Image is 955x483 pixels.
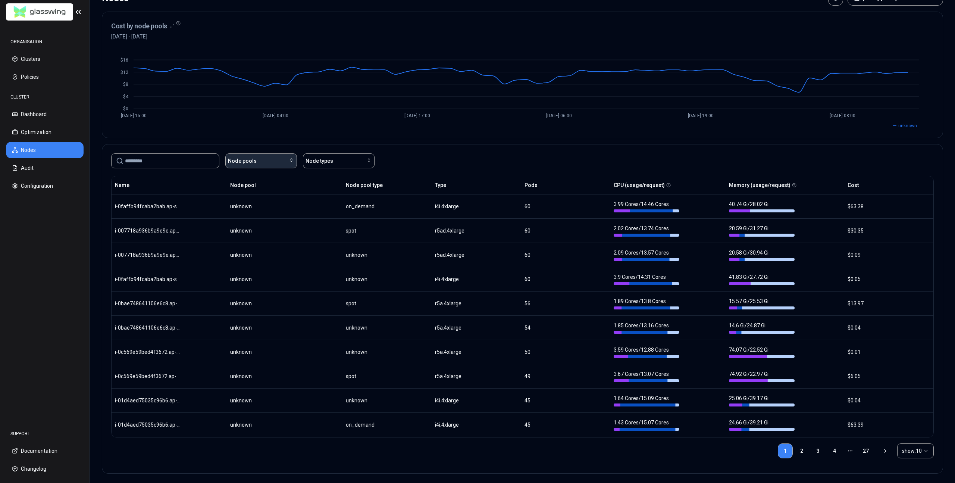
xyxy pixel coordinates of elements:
[848,251,930,259] div: $0.09
[811,443,826,458] a: 3
[858,443,873,458] a: 27
[830,113,855,118] tspan: [DATE] 08:00
[729,178,790,193] button: Memory (usage/request)
[688,113,714,118] tspan: [DATE] 19:00
[6,443,84,459] button: Documentation
[848,373,930,380] div: $6.05
[6,90,84,105] div: CLUSTER
[111,33,175,40] span: [DATE] - [DATE]
[614,200,679,212] div: 3.99 Cores / 14.46 Cores
[115,373,181,380] div: i-0c569e59bed4f3672.ap-southeast-2.compute.internal
[120,70,128,75] tspan: $12
[230,300,296,307] div: unknown
[306,157,333,165] span: Node types
[346,203,428,210] div: on_demand
[346,324,428,331] div: unknown
[848,275,930,283] div: $0.05
[6,106,84,122] button: Dashboard
[230,227,296,234] div: unknown
[230,251,296,259] div: unknown
[848,227,930,234] div: $30.35
[6,178,84,194] button: Configuration
[6,69,84,85] button: Policies
[614,178,665,193] button: CPU (usage/request)
[115,251,181,259] div: i-007718a936b9a9e9e.ap-southeast-2.compute.internal
[6,461,84,477] button: Changelog
[435,324,517,331] div: r5a.4xlarge
[6,160,84,176] button: Audit
[614,225,679,237] div: 2.02 Cores / 13.74 Cores
[230,421,296,429] div: unknown
[794,443,809,458] a: 2
[228,157,257,165] span: Node pools
[729,346,795,358] div: 74.07 Gi / 22.52 Gi
[230,348,296,356] div: unknown
[525,251,607,259] div: 60
[230,397,296,404] div: unknown
[230,373,296,380] div: unknown
[346,178,383,193] button: Node pool type
[123,106,128,111] tspan: $0
[230,203,296,210] div: unknown
[525,421,607,429] div: 45
[111,21,167,31] h3: Cost by node pools
[123,94,129,99] tspan: $4
[525,275,607,283] div: 60
[435,348,517,356] div: r5a.4xlarge
[729,249,795,261] div: 20.58 Gi / 30.94 Gi
[614,273,679,285] div: 3.9 Cores / 14.31 Cores
[115,178,129,193] button: Name
[614,419,679,431] div: 1.43 Cores / 15.07 Cores
[303,153,375,168] button: Node types
[848,324,930,331] div: $0.04
[729,419,795,431] div: 24.66 Gi / 39.21 Gi
[614,249,679,261] div: 2.09 Cores / 13.57 Cores
[346,275,428,283] div: unknown
[115,324,181,331] div: i-0bae748641106e6c8.ap-southeast-2.compute.internal
[6,426,84,441] div: SUPPORT
[435,227,517,234] div: r5ad.4xlarge
[115,421,181,429] div: i-01d4aed75035c96b6.ap-southeast-2.compute.internal
[115,275,181,283] div: i-0faffb94fcaba2bab.ap-southeast-2.compute.internal
[230,275,296,283] div: unknown
[435,178,446,193] button: Type
[346,300,428,307] div: spot
[525,227,607,234] div: 60
[525,373,607,380] div: 49
[848,421,930,429] div: $63.39
[6,34,84,49] div: ORGANISATION
[225,153,297,168] button: Node pools
[346,397,428,404] div: unknown
[848,348,930,356] div: $0.01
[435,251,517,259] div: r5ad.4xlarge
[614,297,679,309] div: 1.89 Cores / 13.8 Cores
[614,395,679,406] div: 1.64 Cores / 15.09 Cores
[435,421,517,429] div: i4i.4xlarge
[525,178,538,193] button: Pods
[123,82,128,87] tspan: $8
[614,370,679,382] div: 3.67 Cores / 13.07 Cores
[346,251,428,259] div: unknown
[848,203,930,210] div: $63.38
[230,178,256,193] button: Node pool
[435,397,517,404] div: i4i.4xlarge
[546,113,572,118] tspan: [DATE] 06:00
[729,200,795,212] div: 40.74 Gi / 28.02 Gi
[525,324,607,331] div: 54
[346,373,428,380] div: spot
[115,397,181,404] div: i-01d4aed75035c96b6.ap-southeast-2.compute.internal
[614,322,679,334] div: 1.85 Cores / 13.16 Cores
[115,203,181,210] div: i-0faffb94fcaba2bab.ap-southeast-2.compute.internal
[115,348,181,356] div: i-0c569e59bed4f3672.ap-southeast-2.compute.internal
[435,275,517,283] div: i4i.4xlarge
[729,273,795,285] div: 41.83 Gi / 27.72 Gi
[525,348,607,356] div: 50
[729,322,795,334] div: 14.6 Gi / 24.87 Gi
[120,57,128,63] tspan: $16
[6,142,84,158] button: Nodes
[230,324,296,331] div: unknown
[848,397,930,404] div: $0.04
[6,51,84,67] button: Clusters
[729,370,795,382] div: 74.92 Gi / 22.97 Gi
[435,373,517,380] div: r5a.4xlarge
